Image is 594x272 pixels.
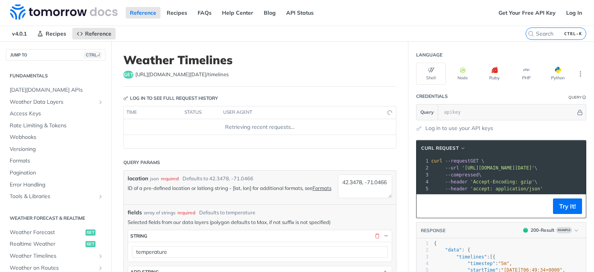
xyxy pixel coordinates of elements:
span: Access Keys [10,110,104,118]
span: Rate Limiting & Tokens [10,122,104,130]
svg: Key [123,96,128,101]
a: Log in to use your API keys [425,124,493,132]
span: --request [445,158,470,164]
a: API Status [282,7,318,19]
span: Recipes [46,30,66,37]
div: array of strings [144,209,176,216]
div: 4 [416,260,428,267]
span: \ [431,172,481,178]
div: required [178,209,195,216]
span: { [434,241,437,246]
div: Language [416,51,442,58]
span: Webhooks [10,133,104,141]
span: Weather Timelines [10,252,96,260]
span: : { [434,247,470,253]
span: 'accept: application/json' [470,186,543,192]
div: required [161,175,179,182]
button: Hide [576,108,584,116]
button: JUMP TOCTRL-/ [6,49,106,61]
div: Query [568,94,582,100]
a: Reference [126,7,160,19]
span: "5m" [498,261,509,266]
span: get [85,241,96,247]
span: Error Handling [10,181,104,189]
span: --header [445,179,468,185]
a: Weather TimelinesShow subpages for Weather Timelines [6,250,106,262]
span: Weather Forecast [10,229,84,236]
a: Error Handling [6,179,106,191]
span: \ [431,179,538,185]
div: Query Params [123,159,160,166]
button: RESPONSE [420,227,446,234]
span: GET \ [431,158,484,164]
span: Pagination [10,169,104,177]
label: location [128,174,148,183]
textarea: 42.3478, -71.0466 [338,174,392,198]
a: Realtime Weatherget [6,238,106,250]
th: user agent [220,106,381,119]
div: Log in to see full request history [123,95,218,102]
a: [DATE][DOMAIN_NAME] APIs [6,84,106,96]
div: 4 [416,178,430,185]
div: 1 [416,157,430,164]
a: Rate Limiting & Tokens [6,120,106,132]
div: Credentials [416,93,448,100]
a: Get Your Free API Key [494,7,560,19]
a: Formats [6,155,106,167]
a: FAQs [193,7,216,19]
span: get [123,71,133,79]
span: Reference [85,30,111,37]
input: apikey [440,104,576,120]
button: Query [416,104,438,120]
p: ID of a pre-defined location or latlong string - [lat, lon] for additional formats, see [128,185,334,192]
h2: Weather Forecast & realtime [6,215,106,222]
div: json [150,175,159,182]
a: Weather Data LayersShow subpages for Weather Data Layers [6,96,106,108]
button: cURL Request [418,144,469,152]
button: Copy to clipboard [420,200,431,212]
div: Retrieving recent requests… [127,123,393,131]
h1: Weather Timelines [123,53,396,67]
button: Show subpages for Weather Timelines [97,253,104,259]
th: time [124,106,182,119]
span: --header [445,186,468,192]
div: 200 - Result [531,227,555,234]
span: 200 [523,228,528,233]
span: Query [420,109,434,116]
span: "timelines" [456,254,487,260]
span: Weather on Routes [10,264,96,272]
p: Selected fields from our data layers (polygon defaults to Max, if not suffix is not specified) [128,219,392,226]
button: Shell [416,63,446,85]
span: get [85,229,96,236]
span: cURL Request [421,145,459,152]
a: Versioning [6,144,106,155]
span: curl [431,158,442,164]
h2: Fundamentals [6,72,106,79]
a: Recipes [33,28,70,39]
a: Recipes [162,7,191,19]
span: Versioning [10,145,104,153]
kbd: CTRL-K [562,30,584,38]
button: Hide [382,233,389,239]
span: --compressed [445,172,479,178]
div: 1 [416,240,428,247]
span: Formats [10,157,104,165]
span: Weather Data Layers [10,98,96,106]
a: Access Keys [6,108,106,120]
svg: Search [528,31,534,37]
span: "timestep" [468,261,495,266]
div: string [130,233,147,239]
button: Try It! [553,198,582,214]
span: CTRL-/ [84,52,101,58]
button: Delete [374,233,381,239]
a: Pagination [6,167,106,179]
button: Show subpages for Weather Data Layers [97,99,104,105]
button: Show subpages for Tools & Libraries [97,193,104,200]
a: Formats [312,185,331,191]
span: Tools & Libraries [10,193,96,200]
button: Node [448,63,478,85]
span: :[{ [434,254,495,260]
span: : , [434,261,512,266]
img: Tomorrow.io Weather API Docs [10,4,118,20]
button: PHP [511,63,541,85]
